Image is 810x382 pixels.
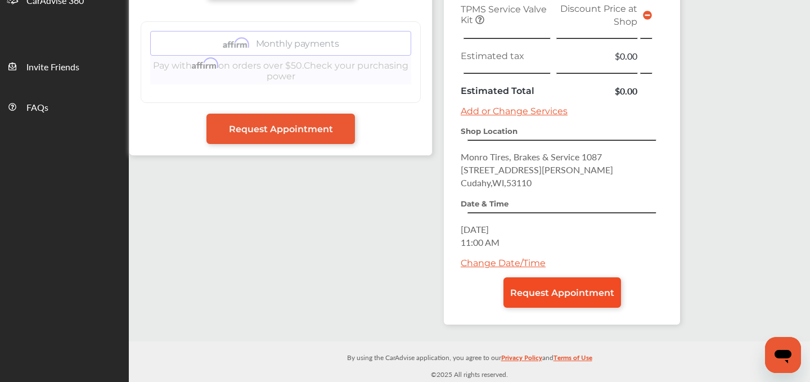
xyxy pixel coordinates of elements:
[26,101,48,115] span: FAQs
[461,150,602,163] span: Monro Tires, Brakes & Service 1087
[461,106,568,116] a: Add or Change Services
[461,199,508,208] strong: Date & Time
[765,337,801,373] iframe: Button to launch messaging window
[510,287,614,298] span: Request Appointment
[461,176,532,189] span: Cudahy , WI , 53110
[461,258,546,268] a: Change Date/Time
[553,82,640,100] td: $0.00
[461,127,517,136] strong: Shop Location
[26,60,79,75] span: Invite Friends
[461,4,547,25] span: TPMS Service Valve Kit
[129,351,810,363] p: By using the CarAdvise application, you agree to our and
[553,351,592,368] a: Terms of Use
[560,3,637,27] span: Discount Price at Shop
[229,124,333,134] span: Request Appointment
[553,47,640,65] td: $0.00
[206,114,355,144] a: Request Appointment
[458,82,553,100] td: Estimated Total
[129,341,810,382] div: © 2025 All rights reserved.
[461,223,489,236] span: [DATE]
[458,47,553,65] td: Estimated tax
[503,277,621,308] a: Request Appointment
[501,351,542,368] a: Privacy Policy
[461,236,499,249] span: 11:00 AM
[461,163,613,176] span: [STREET_ADDRESS][PERSON_NAME]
